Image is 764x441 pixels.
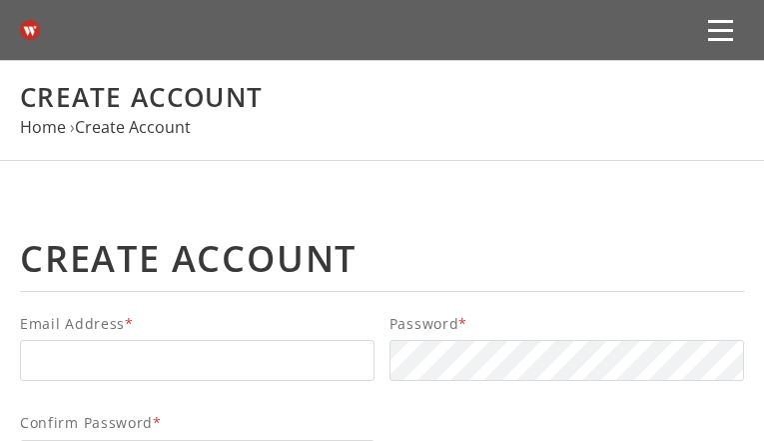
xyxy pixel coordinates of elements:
span: Password [389,312,744,335]
li: › [70,114,191,141]
h1: Create Account [20,236,744,281]
a: Create Account [75,116,191,138]
h1: Create Account [20,81,744,114]
input: Email Address* [20,340,375,381]
a: Home [20,116,66,138]
span: Email Address [20,312,375,335]
input: Password* [389,340,744,381]
span: Confirm Password [20,411,375,434]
